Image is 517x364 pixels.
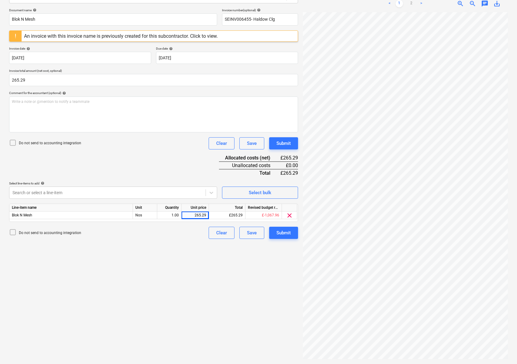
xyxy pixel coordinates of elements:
div: 1.00 [160,212,179,219]
button: Clear [209,227,234,239]
div: Total [219,169,280,177]
div: Submit [276,139,291,147]
div: Total [209,204,245,212]
div: £-1,067.96 [245,212,282,219]
button: Clear [209,137,234,149]
button: Submit [269,137,298,149]
div: £265.29 [209,212,245,219]
div: Unallocated costs [219,162,280,169]
div: 265.29 [184,212,206,219]
p: Invoice total amount (net cost, optional) [9,69,298,74]
span: help [25,47,30,51]
span: help [168,47,173,51]
span: help [40,181,44,185]
span: Blok N Mesh [12,213,32,217]
span: help [256,8,261,12]
div: Comment for the accountant (optional) [9,91,298,95]
div: An invoice with this invoice name is previously created for this subcontractor. Click to view. [24,33,218,39]
div: Due date [156,47,298,51]
input: Document name [9,13,217,26]
span: clear [286,212,293,219]
div: Allocated costs (net) [219,154,280,162]
div: Quantity [157,204,182,212]
button: Submit [269,227,298,239]
span: help [61,91,66,95]
div: Nos [133,212,157,219]
div: Unit [133,204,157,212]
div: Invoice date [9,47,151,51]
input: Invoice number [222,13,298,26]
div: Select line-items to add [9,181,217,185]
p: Do not send to accounting integration [19,141,81,146]
div: Save [247,139,257,147]
div: Invoice number (optional) [222,8,298,12]
div: Document name [9,8,217,12]
div: Revised budget remaining [245,204,282,212]
p: Do not send to accounting integration [19,230,81,236]
div: £265.29 [280,169,298,177]
span: help [32,8,36,12]
input: Invoice total amount (net cost, optional) [9,74,298,86]
div: £0.00 [280,162,298,169]
div: Line-item name [9,204,133,212]
div: Unit price [182,204,209,212]
button: Select bulk [222,187,298,199]
div: £265.29 [280,154,298,162]
button: Save [239,137,264,149]
input: Invoice date not specified [9,52,151,64]
div: Select bulk [249,189,271,197]
div: Save [247,229,257,237]
div: Clear [216,229,227,237]
input: Due date not specified [156,52,298,64]
button: Save [239,227,264,239]
div: Submit [276,229,291,237]
div: Clear [216,139,227,147]
iframe: Chat Widget [487,335,517,364]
